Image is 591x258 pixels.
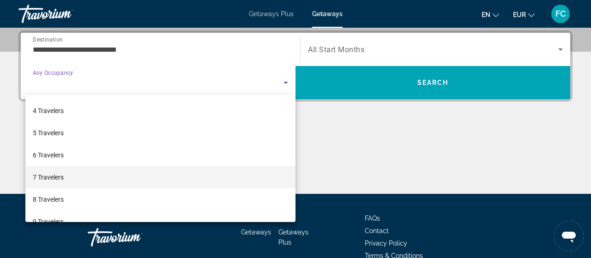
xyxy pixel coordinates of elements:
[33,127,64,138] span: 5 Travelers
[33,216,64,227] span: 9 Travelers
[33,105,64,116] span: 4 Travelers
[33,150,64,161] span: 6 Travelers
[33,194,64,205] span: 8 Travelers
[33,172,64,183] span: 7 Travelers
[554,221,584,251] iframe: Button to launch messaging window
